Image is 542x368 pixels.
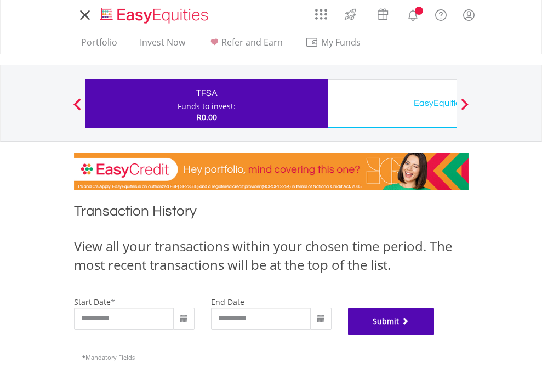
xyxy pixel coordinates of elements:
[427,3,455,25] a: FAQ's and Support
[74,201,469,226] h1: Transaction History
[178,101,236,112] div: Funds to invest:
[211,297,244,307] label: end date
[82,353,135,361] span: Mandatory Fields
[454,104,476,115] button: Next
[197,112,217,122] span: R0.00
[315,8,327,20] img: grid-menu-icon.svg
[92,86,321,101] div: TFSA
[308,3,334,20] a: AppsGrid
[66,104,88,115] button: Previous
[98,7,213,25] img: EasyEquities_Logo.png
[399,3,427,25] a: Notifications
[374,5,392,23] img: vouchers-v2.svg
[74,237,469,275] div: View all your transactions within your chosen time period. The most recent transactions will be a...
[74,153,469,190] img: EasyCredit Promotion Banner
[221,36,283,48] span: Refer and Earn
[367,3,399,23] a: Vouchers
[305,35,377,49] span: My Funds
[348,308,435,335] button: Submit
[96,3,213,25] a: Home page
[135,37,190,54] a: Invest Now
[341,5,360,23] img: thrive-v2.svg
[74,297,111,307] label: start date
[77,37,122,54] a: Portfolio
[203,37,287,54] a: Refer and Earn
[455,3,483,27] a: My Profile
